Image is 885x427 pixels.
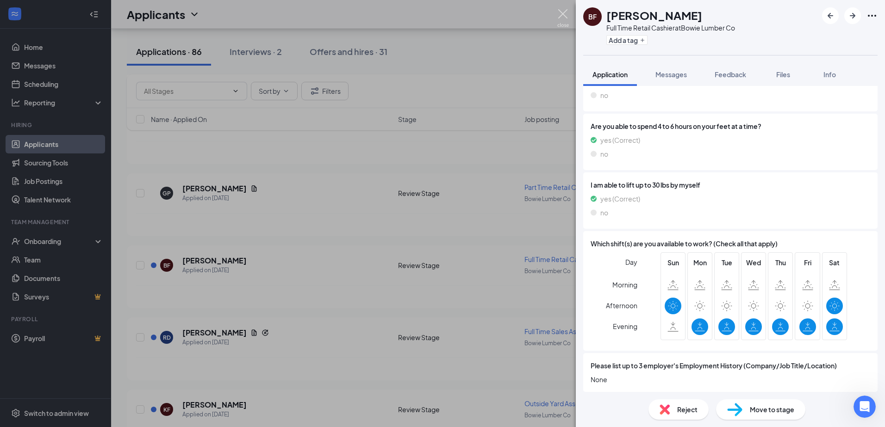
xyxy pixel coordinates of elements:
span: Sun [665,257,681,268]
button: ArrowRight [844,7,861,24]
span: Morning [612,276,637,293]
span: Evening [613,318,637,335]
span: Mon [692,257,708,268]
button: PlusAdd a tag [606,35,648,45]
svg: Ellipses [866,10,878,21]
span: Files [776,70,790,79]
span: no [600,207,608,218]
span: yes (Correct) [600,194,640,204]
span: Feedback [715,70,746,79]
span: Sat [826,257,843,268]
span: Please list up to 3 employer's Employment History (Company/Job Title/Location) [591,360,837,371]
span: Info [823,70,836,79]
iframe: Intercom live chat [854,396,876,418]
span: None [591,374,870,384]
div: BF [588,12,597,21]
button: ArrowLeftNew [822,7,839,24]
svg: ArrowRight [847,10,858,21]
svg: ArrowLeftNew [825,10,836,21]
span: Application [592,70,628,79]
span: Afternoon [606,297,637,314]
div: Full Time Retail Cashier at Bowie Lumber Co [606,23,735,32]
span: Tue [718,257,735,268]
span: Move to stage [750,404,794,415]
span: I am able to lift up to 30 lbs by myself [591,180,870,190]
span: Day [625,257,637,267]
span: Wed [745,257,762,268]
span: Reject [677,404,698,415]
svg: Plus [640,37,645,43]
span: Are you able to spend 4 to 6 hours on your feet at a time? [591,121,870,131]
span: Thu [772,257,789,268]
span: no [600,149,608,159]
span: no [600,90,608,100]
h1: [PERSON_NAME] [606,7,702,23]
span: Which shift(s) are you available to work? (Check all that apply) [591,238,778,249]
span: Fri [799,257,816,268]
span: yes (Correct) [600,135,640,145]
span: Messages [655,70,687,79]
